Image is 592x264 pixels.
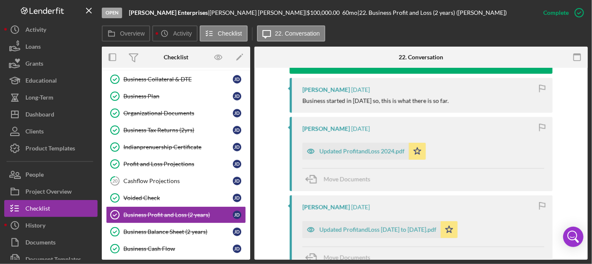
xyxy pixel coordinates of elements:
[25,72,57,91] div: Educational
[4,72,98,89] button: Educational
[4,234,98,251] button: Documents
[302,169,379,190] button: Move Documents
[129,9,208,16] b: [PERSON_NAME] Enterprises
[319,226,436,233] div: Updated ProfitandLoss [DATE] to [DATE].pdf
[25,234,56,253] div: Documents
[164,54,188,61] div: Checklist
[233,92,241,100] div: J D
[102,8,122,18] div: Open
[302,143,426,160] button: Updated ProfitandLoss 2024.pdf
[4,55,98,72] button: Grants
[319,148,405,155] div: Updated ProfitandLoss 2024.pdf
[342,9,357,16] div: 60 mo
[129,9,209,16] div: |
[302,221,458,238] button: Updated ProfitandLoss [DATE] to [DATE].pdf
[233,75,241,83] div: J D
[123,161,233,167] div: Profit and Loss Projections
[302,125,350,132] div: [PERSON_NAME]
[233,160,241,168] div: J D
[106,71,246,88] a: Business Collateral & DTEJD
[25,140,75,159] div: Product Templates
[106,156,246,172] a: Profit and Loss ProjectionsJD
[123,144,233,150] div: Indianprenuership Certificate
[233,143,241,151] div: J D
[102,25,150,42] button: Overview
[25,200,50,219] div: Checklist
[233,177,241,185] div: J D
[106,223,246,240] a: Business Balance Sheet (2 years)JD
[218,30,242,37] label: Checklist
[351,204,370,211] time: 2025-08-12 19:01
[173,30,192,37] label: Activity
[25,166,44,185] div: People
[4,38,98,55] a: Loans
[152,25,197,42] button: Activity
[106,88,246,105] a: Business PlanJD
[25,38,41,57] div: Loans
[4,217,98,234] button: History
[106,240,246,257] a: Business Cash FlowJD
[4,183,98,200] button: Project Overview
[4,106,98,123] button: Dashboard
[357,9,507,16] div: | 22. Business Profit and Loss (2 years) ([PERSON_NAME])
[25,89,53,108] div: Long-Term
[233,194,241,202] div: J D
[233,228,241,236] div: J D
[399,54,444,61] div: 22. Conversation
[535,4,588,21] button: Complete
[200,25,248,42] button: Checklist
[563,227,584,247] div: Open Intercom Messenger
[4,123,98,140] button: Clients
[543,4,569,21] div: Complete
[324,254,370,261] span: Move Documents
[257,25,326,42] button: 22. Conversation
[307,9,342,16] div: $100,000.00
[123,245,233,252] div: Business Cash Flow
[302,97,449,104] div: Business started in [DATE] so, this is what there is so far.
[123,93,233,100] div: Business Plan
[302,204,350,211] div: [PERSON_NAME]
[233,245,241,253] div: J D
[209,9,307,16] div: [PERSON_NAME] [PERSON_NAME] |
[25,55,43,74] div: Grants
[106,105,246,122] a: Organizational DocumentsJD
[4,89,98,106] button: Long-Term
[123,211,233,218] div: Business Profit and Loss (2 years)
[233,109,241,117] div: J D
[123,228,233,235] div: Business Balance Sheet (2 years)
[123,195,233,201] div: Voided Check
[123,178,233,184] div: Cashflow Projections
[4,166,98,183] button: People
[25,106,54,125] div: Dashboard
[106,139,246,156] a: Indianprenuership CertificateJD
[25,183,72,202] div: Project Overview
[302,86,350,93] div: [PERSON_NAME]
[351,86,370,93] time: 2025-08-12 19:04
[123,76,233,83] div: Business Collateral & DTE
[4,21,98,38] button: Activity
[123,110,233,117] div: Organizational Documents
[324,175,370,183] span: Move Documents
[351,125,370,132] time: 2025-08-12 19:03
[275,30,320,37] label: 22. Conversation
[25,21,46,40] div: Activity
[4,200,98,217] a: Checklist
[106,206,246,223] a: Business Profit and Loss (2 years)JD
[106,122,246,139] a: Business Tax Returns (2yrs)JD
[106,189,246,206] a: Voided CheckJD
[106,172,246,189] a: 20Cashflow ProjectionsJD
[233,126,241,134] div: J D
[233,211,241,219] div: J D
[25,123,44,142] div: Clients
[4,140,98,157] button: Product Templates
